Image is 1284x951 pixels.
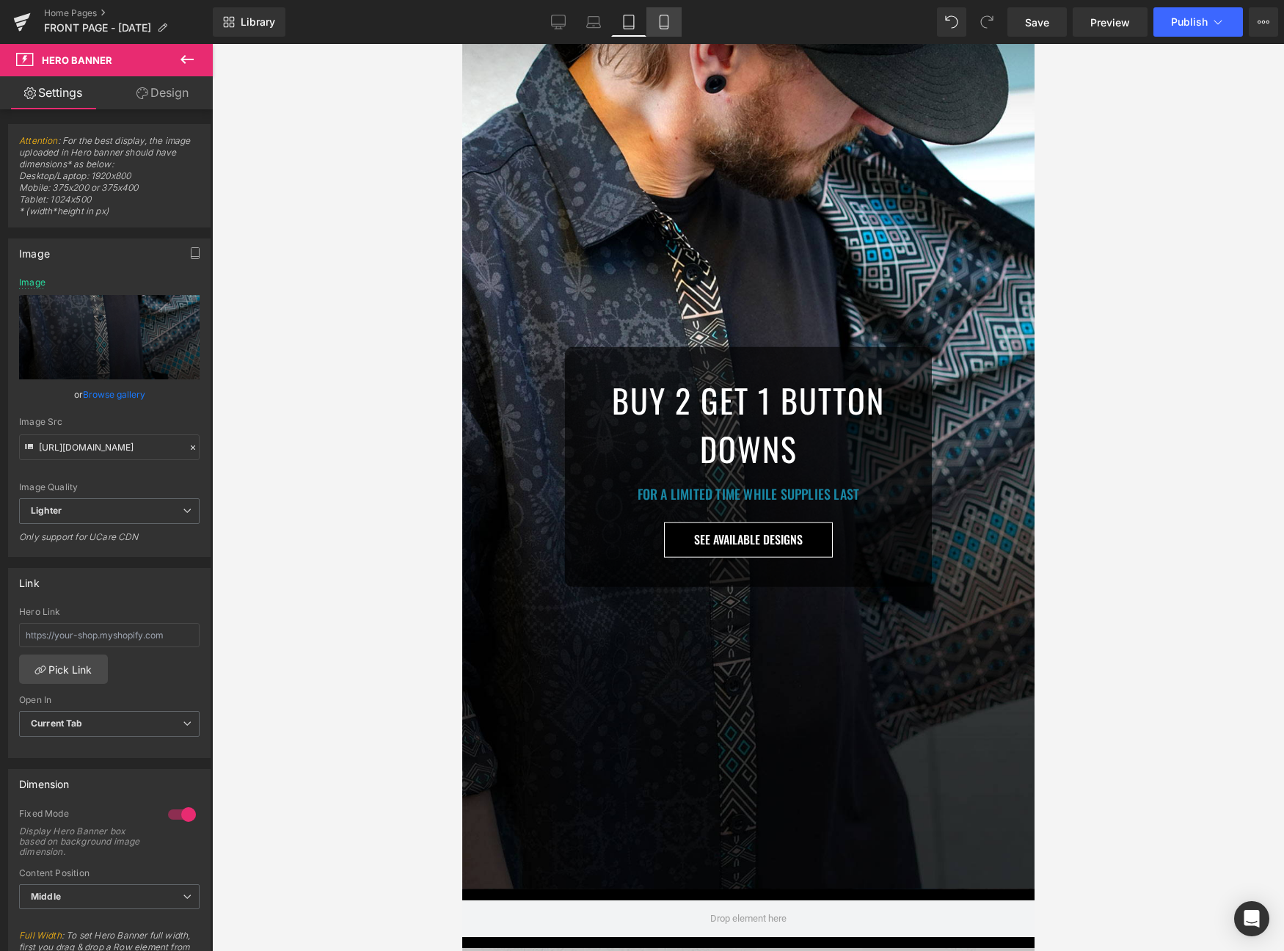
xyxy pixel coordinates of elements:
[611,7,646,37] a: Tablet
[646,7,682,37] a: Mobile
[1234,901,1269,936] div: Open Intercom Messenger
[19,417,200,427] div: Image Src
[19,868,200,878] div: Content Position
[937,7,966,37] button: Undo
[576,7,611,37] a: Laptop
[114,440,459,460] h1: FOR A LIMITED TIME WHILE SUPPLIES LAST
[31,505,62,516] b: Lighter
[232,487,340,506] span: SEE AVAILABLE DESIGNS
[19,531,200,553] div: Only support for UCare CDN
[1090,15,1130,30] span: Preview
[213,7,285,37] a: New Library
[1249,7,1278,37] button: More
[1171,16,1208,28] span: Publish
[31,718,83,729] b: Current Tab
[19,135,58,146] a: Attention
[241,15,275,29] span: Library
[1153,7,1243,37] button: Publish
[19,607,200,617] div: Hero Link
[19,655,108,684] a: Pick Link
[114,332,459,429] h1: BUY 2 GET 1 BUTTON DOWNS
[44,22,151,34] span: FRONT PAGE - [DATE]
[19,387,200,402] div: or
[19,826,151,857] div: Display Hero Banner box based on background image dimension.
[19,770,70,790] div: Dimension
[19,695,200,705] div: Open In
[19,277,45,288] div: Image
[109,76,216,109] a: Design
[202,478,371,514] a: SEE AVAILABLE DESIGNS
[1025,15,1049,30] span: Save
[31,891,61,902] b: Middle
[19,434,200,460] input: Link
[44,7,213,19] a: Home Pages
[19,623,200,647] input: https://your-shop.myshopify.com
[541,7,576,37] a: Desktop
[1073,7,1148,37] a: Preview
[19,239,50,260] div: Image
[972,7,1002,37] button: Redo
[83,382,145,407] a: Browse gallery
[19,808,153,823] div: Fixed Mode
[19,482,200,492] div: Image Quality
[19,930,62,941] a: Full Width
[19,569,40,589] div: Link
[42,54,112,66] span: Hero Banner
[19,135,200,227] span: : For the best display, the image uploaded in Hero banner should have dimensions* as below: Deskt...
